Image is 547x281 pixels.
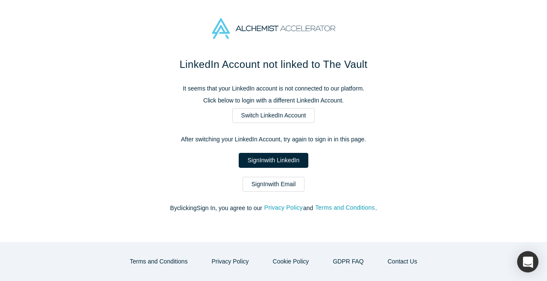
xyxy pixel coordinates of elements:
button: Contact Us [379,254,426,269]
button: Cookie Policy [264,254,318,269]
button: Terms and Conditions [315,203,375,213]
h1: LinkedIn Account not linked to The Vault [94,57,453,72]
a: SignInwith LinkedIn [239,153,308,168]
p: By clicking Sign In , you agree to our and . [94,204,453,213]
p: It seems that your LinkedIn account is not connected to our platform. [94,84,453,93]
button: Terms and Conditions [121,254,196,269]
button: Privacy Policy [264,203,303,213]
a: GDPR FAQ [324,254,372,269]
p: Click below to login with a different LinkedIn Account. [94,96,453,105]
p: After switching your LinkedIn Account, try again to sign in in this page. [94,135,453,144]
button: Privacy Policy [202,254,257,269]
a: Switch LinkedIn Account [232,108,315,123]
img: Alchemist Accelerator Logo [212,18,335,39]
a: SignInwith Email [243,177,305,192]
